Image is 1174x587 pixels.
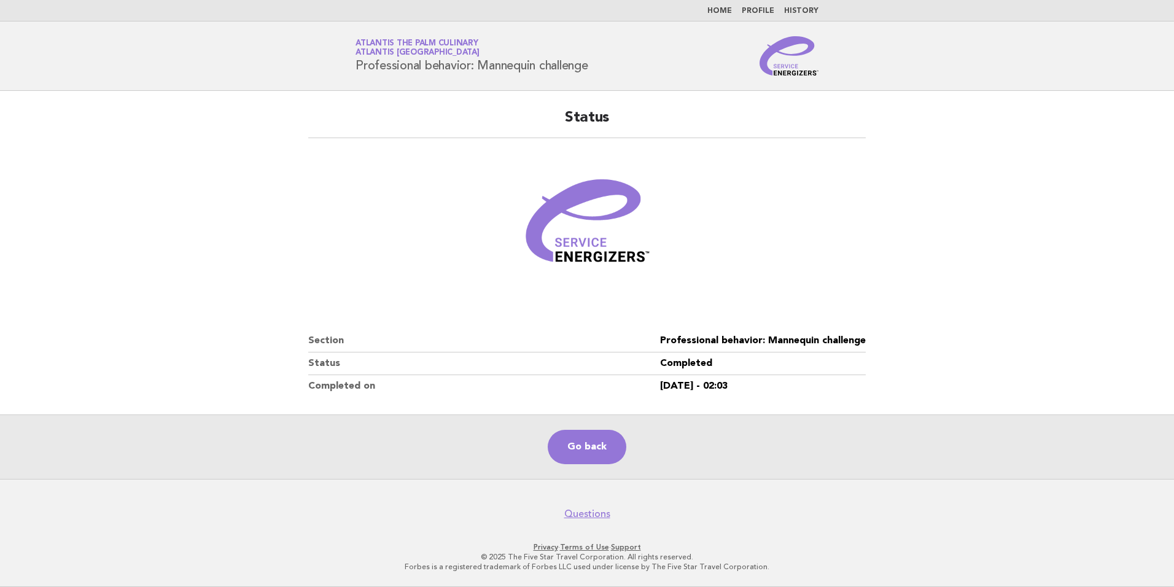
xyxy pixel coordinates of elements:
[308,352,660,375] dt: Status
[534,543,558,551] a: Privacy
[707,7,732,15] a: Home
[356,49,480,57] span: Atlantis [GEOGRAPHIC_DATA]
[660,330,866,352] dd: Professional behavior: Mannequin challenge
[760,36,818,76] img: Service Energizers
[513,153,661,300] img: Verified
[564,508,610,520] a: Questions
[308,108,866,138] h2: Status
[560,543,609,551] a: Terms of Use
[548,430,626,464] a: Go back
[356,40,588,72] h1: Professional behavior: Mannequin challenge
[611,543,641,551] a: Support
[211,562,963,572] p: Forbes is a registered trademark of Forbes LLC used under license by The Five Star Travel Corpora...
[211,552,963,562] p: © 2025 The Five Star Travel Corporation. All rights reserved.
[660,375,866,397] dd: [DATE] - 02:03
[308,375,660,397] dt: Completed on
[660,352,866,375] dd: Completed
[356,39,480,56] a: Atlantis The Palm CulinaryAtlantis [GEOGRAPHIC_DATA]
[308,330,660,352] dt: Section
[742,7,774,15] a: Profile
[784,7,818,15] a: History
[211,542,963,552] p: · ·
